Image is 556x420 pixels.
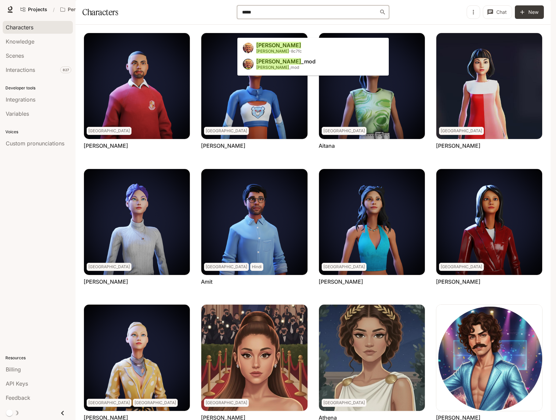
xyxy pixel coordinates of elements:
a: [PERSON_NAME] [436,142,480,149]
span: [PERSON_NAME] [256,49,289,54]
span: _mod [256,65,299,70]
img: Alison [84,169,190,275]
a: Aitana [319,142,335,149]
a: [PERSON_NAME] [201,142,245,149]
a: [PERSON_NAME] [84,142,128,149]
img: Adelina [201,33,307,139]
img: Angie [436,169,542,275]
img: Trump [243,43,254,53]
img: Amit [201,169,307,275]
button: New [515,5,544,19]
img: Benson Boone [436,305,542,411]
a: Amit [201,278,212,285]
span: _mod [256,58,316,65]
p: Pen Pals [Production] [68,7,106,12]
img: Anna [84,305,190,411]
span: [PERSON_NAME] [256,58,301,65]
img: Aitana [319,33,425,139]
a: [PERSON_NAME] [84,278,128,285]
a: [PERSON_NAME] [319,278,363,285]
button: Chat [483,5,512,19]
img: Ariana Grande [201,305,307,411]
span: [PERSON_NAME] [256,42,301,49]
span: Projects [28,7,47,12]
span: -8c7fc [256,49,302,54]
div: / [50,6,57,13]
img: Trump_mod [243,59,254,69]
span: [PERSON_NAME] [256,65,289,70]
h1: Characters [82,5,118,19]
a: Go to projects [18,3,50,16]
img: Athena [319,305,425,411]
img: Abel [84,33,190,139]
a: [PERSON_NAME] [436,278,480,285]
button: Open workspace menu [57,3,116,16]
img: Akira [436,33,542,139]
img: Anaya [319,169,425,275]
